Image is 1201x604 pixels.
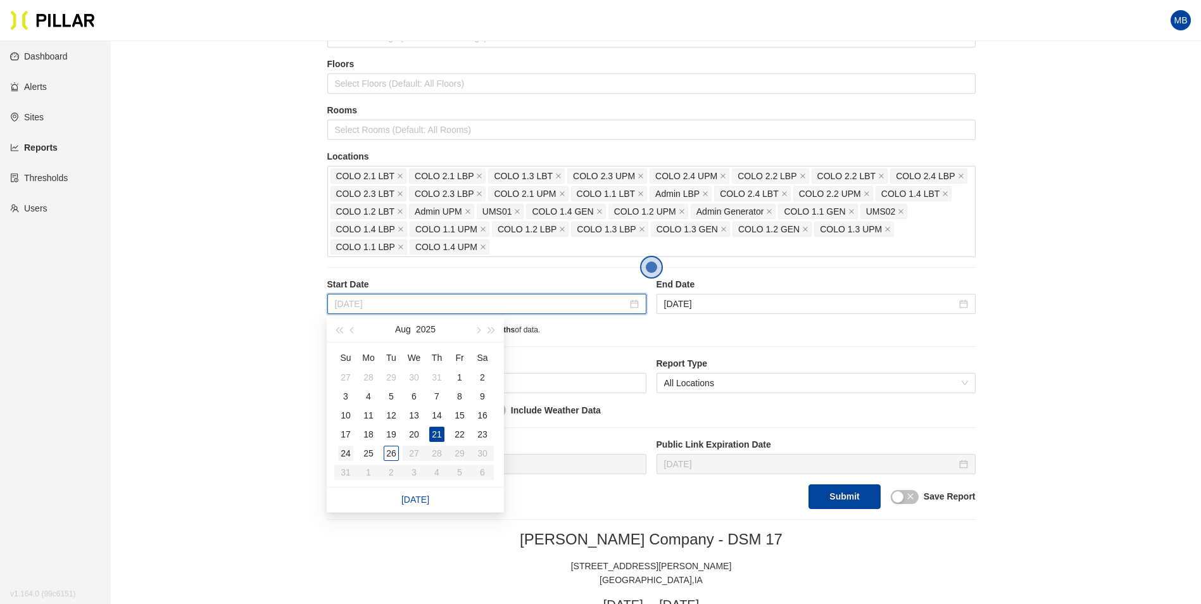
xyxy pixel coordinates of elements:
div: 6 [406,389,422,404]
span: close [476,173,482,180]
div: 26 [384,446,399,461]
span: COLO 1.3 UPM [820,222,882,236]
th: Fr [448,348,471,368]
span: COLO 2.1 LBT [336,169,395,183]
td: 2025-07-30 [403,368,425,387]
span: close [766,208,772,216]
span: close [559,226,565,234]
span: COLO 1.2 UPM [614,204,676,218]
span: COLO 2.4 LBP [896,169,955,183]
span: close [514,208,520,216]
span: close [878,173,884,180]
span: close [848,208,855,216]
div: 4 [361,389,376,404]
th: Mo [357,348,380,368]
div: 29 [384,370,399,385]
a: teamUsers [10,203,47,213]
div: 18 [361,427,376,442]
span: close [476,191,482,198]
span: close [555,173,562,180]
span: close [702,191,708,198]
td: 2025-08-26 [380,444,403,463]
span: close [802,226,808,234]
div: 24 [338,446,353,461]
span: close [639,226,645,234]
td: 2025-08-13 [403,406,425,425]
span: close [864,191,870,198]
td: 2025-08-09 [471,387,494,406]
td: 2025-08-01 [448,368,471,387]
div: 22 [452,427,467,442]
label: Report Type [657,357,976,370]
a: dashboardDashboard [10,51,68,61]
div: 25 [361,446,376,461]
div: 14 [429,408,444,423]
span: close [907,493,914,500]
span: close [884,226,891,234]
div: 19 [384,427,399,442]
img: Pillar Technologies [10,10,95,30]
button: Open the dialog [640,256,663,279]
div: 7 [429,389,444,404]
button: 2025 [416,317,436,342]
span: close [397,208,403,216]
div: 8 [452,389,467,404]
div: [STREET_ADDRESS][PERSON_NAME] [327,559,976,573]
span: COLO 1.2 GEN [738,222,800,236]
span: close [397,191,403,198]
td: 2025-08-16 [471,406,494,425]
span: close [638,191,644,198]
td: 2025-08-12 [380,406,403,425]
span: COLO 1.1 LBT [577,187,636,201]
td: 2025-07-28 [357,368,380,387]
span: COLO 1.4 UPM [415,240,477,254]
button: Aug [395,317,411,342]
span: COLO 2.1 UPM [494,187,556,201]
div: 13 [406,408,422,423]
span: UMS01 [482,204,512,218]
span: close [559,191,565,198]
th: Su [334,348,357,368]
span: close [958,173,964,180]
td: 2025-08-15 [448,406,471,425]
th: We [403,348,425,368]
span: COLO 1.3 GEN [657,222,718,236]
span: COLO 2.3 LBT [336,187,395,201]
div: 31 [429,370,444,385]
div: 15 [452,408,467,423]
a: environmentSites [10,112,44,122]
span: close [397,173,403,180]
span: COLO 1.2 LBT [336,204,395,218]
span: close [720,173,726,180]
span: COLO 1.1 UPM [415,222,477,236]
div: 10 [338,408,353,423]
span: COLO 1.4 LBT [881,187,940,201]
span: COLO 2.1 LBP [415,169,474,183]
span: COLO 1.4 GEN [532,204,593,218]
td: 2025-08-18 [357,425,380,444]
span: close [398,226,404,234]
span: close [398,244,404,251]
td: 2025-07-29 [380,368,403,387]
div: 9 [475,389,490,404]
td: 2025-08-20 [403,425,425,444]
span: COLO 1.3 LBP [577,222,636,236]
a: alertAlerts [10,82,47,92]
label: Floors [327,58,976,71]
h2: [PERSON_NAME] Company - DSM 17 [327,530,976,549]
div: 3 [338,389,353,404]
a: exceptionThresholds [10,173,68,183]
span: COLO 2.3 LBP [415,187,474,201]
th: Tu [380,348,403,368]
span: COLO 1.3 LBT [494,169,553,183]
span: Admin UPM [415,204,462,218]
td: 2025-08-02 [471,368,494,387]
div: 16 [475,408,490,423]
span: close [898,208,904,216]
span: COLO 2.4 LBT [720,187,779,201]
span: close [942,191,948,198]
td: 2025-08-07 [425,387,448,406]
a: [DATE] [401,494,429,505]
th: Th [425,348,448,368]
span: COLO 1.2 LBP [498,222,556,236]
